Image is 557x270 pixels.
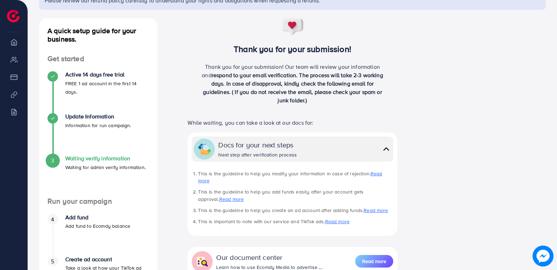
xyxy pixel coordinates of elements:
[199,63,386,104] p: Thank you for your submission! Our team will review your information and
[65,163,146,172] p: Waiting for admin verify information.
[7,10,20,22] img: logo
[198,143,211,155] img: collapse
[65,155,146,162] h4: Waiting verify information
[39,71,157,113] li: Active 14 days free trial
[381,144,391,154] img: collapse
[188,118,397,127] p: While waiting, you can take a look at our docs for:
[176,44,409,54] h3: Thank you for your submission!
[39,113,157,155] li: Update Information
[39,54,157,63] h4: Get started
[362,258,386,265] span: Read more
[198,170,393,184] li: This is the guideline to help you modify your information in case of rejection.
[65,256,149,263] h4: Create ad account
[364,207,388,214] a: Read more
[355,254,393,268] a: Read more
[65,79,149,96] p: FREE 1 ad account in the first 14 days.
[355,255,393,268] button: Read more
[198,188,393,203] li: This is the guideline to help you add funds easily after your account gets approval.
[281,18,304,36] img: success
[198,170,382,184] a: Read more
[65,222,130,230] p: Add fund to Ecomdy balance
[39,197,157,206] h4: Run your campaign
[65,121,131,130] p: Information for run campaign.
[65,214,130,221] h4: Add fund
[51,216,54,224] span: 4
[198,207,393,214] li: This is the guideline to help you create an ad account after adding funds.
[198,218,393,225] li: This is important to note with our service and TikTok ads.
[218,140,297,150] div: Docs for your next steps
[65,113,131,120] h4: Update Information
[39,155,157,197] li: Waiting verify information
[65,71,149,78] h4: Active 14 days free trial
[39,27,157,43] h4: A quick setup guide for your business.
[196,255,208,268] img: collapse
[203,71,383,104] span: respond to your email verification. The process will take 2-3 working days. In case of disapprova...
[39,214,157,256] li: Add fund
[216,252,322,262] div: Our document center
[219,196,244,203] a: Read more
[218,151,297,158] div: Next step after verification process
[533,246,554,267] img: image
[51,257,54,265] span: 5
[51,156,54,165] span: 3
[325,218,350,225] a: Read more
